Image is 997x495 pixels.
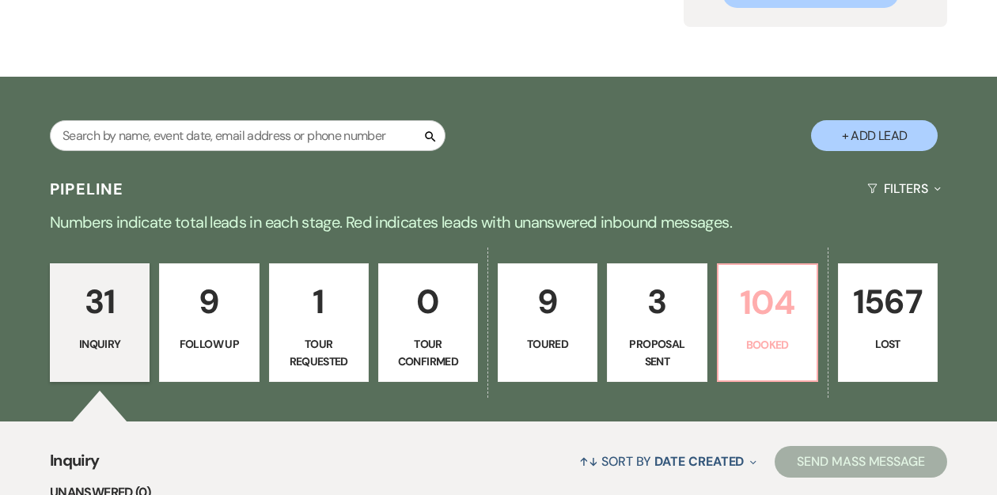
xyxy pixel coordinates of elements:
p: Proposal Sent [617,335,696,371]
button: Send Mass Message [775,446,947,478]
p: 3 [617,275,696,328]
a: 104Booked [717,263,818,382]
a: 9Follow Up [159,263,259,382]
p: 104 [728,276,807,329]
p: Tour Requested [279,335,358,371]
button: Filters [861,168,947,210]
a: 9Toured [498,263,597,382]
p: Toured [508,335,587,353]
p: 0 [389,275,468,328]
p: 9 [508,275,587,328]
span: ↑↓ [579,453,598,470]
p: 31 [60,275,139,328]
p: 9 [169,275,248,328]
h3: Pipeline [50,178,124,200]
p: Booked [728,336,807,353]
span: Inquiry [50,448,100,482]
p: Follow Up [169,335,248,353]
a: 31Inquiry [50,263,150,382]
span: Date Created [654,453,744,470]
a: 0Tour Confirmed [378,263,478,382]
p: 1 [279,275,358,328]
button: + Add Lead [811,120,938,151]
p: Inquiry [60,335,139,353]
input: Search by name, event date, email address or phone number [50,120,445,151]
p: Tour Confirmed [389,335,468,371]
a: 1567Lost [838,263,938,382]
p: Lost [848,335,927,353]
a: 3Proposal Sent [607,263,707,382]
p: 1567 [848,275,927,328]
button: Sort By Date Created [573,440,763,482]
a: 1Tour Requested [269,263,369,382]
